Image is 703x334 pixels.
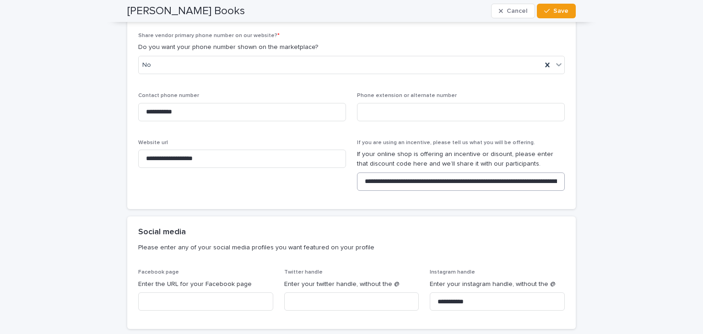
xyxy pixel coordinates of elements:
span: No [142,60,151,70]
span: Contact phone number [138,93,199,98]
span: Facebook page [138,269,179,275]
h2: Social media [138,227,186,237]
p: Do you want your phone number shown on the marketplace? [138,43,565,52]
span: Share vendor primary phone number on our website? [138,33,280,38]
p: Enter your twitter handle, without the @ [284,280,419,289]
span: Cancel [507,8,527,14]
p: Enter the URL for your Facebook page [138,280,273,289]
button: Save [537,4,576,18]
h2: [PERSON_NAME] Books [127,5,245,18]
span: Save [553,8,568,14]
span: If you are using an incentive, please tell us what you will be offering. [357,140,535,145]
span: Twitter handle [284,269,323,275]
p: Enter your instagram handle, without the @ [430,280,565,289]
span: Phone extension or alternate number [357,93,457,98]
span: Website url [138,140,168,145]
span: Instagram handle [430,269,475,275]
button: Cancel [491,4,535,18]
p: If your online shop is offering an incentive or disount, please enter that discount code here and... [357,150,565,169]
p: Please enter any of your social media profiles you want featured on your profile [138,243,561,252]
